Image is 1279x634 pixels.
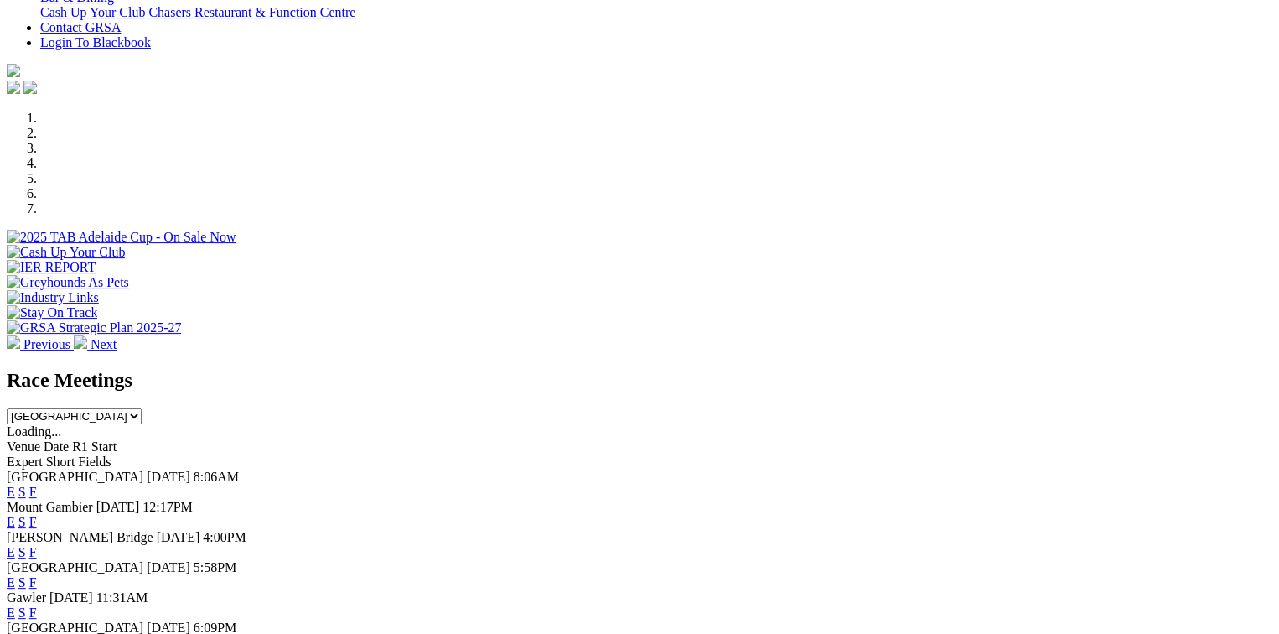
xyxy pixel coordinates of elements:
[96,590,148,605] span: 11:31AM
[44,439,69,454] span: Date
[7,260,96,275] img: IER REPORT
[49,590,93,605] span: [DATE]
[147,470,190,484] span: [DATE]
[7,545,15,559] a: E
[7,305,97,320] img: Stay On Track
[7,81,20,94] img: facebook.svg
[7,500,93,514] span: Mount Gambier
[18,605,26,620] a: S
[7,335,20,349] img: chevron-left-pager-white.svg
[7,245,125,260] img: Cash Up Your Club
[29,485,37,499] a: F
[148,5,355,19] a: Chasers Restaurant & Function Centre
[40,5,145,19] a: Cash Up Your Club
[7,485,15,499] a: E
[142,500,193,514] span: 12:17PM
[29,515,37,529] a: F
[7,530,153,544] span: [PERSON_NAME] Bridge
[7,230,236,245] img: 2025 TAB Adelaide Cup - On Sale Now
[7,275,129,290] img: Greyhounds As Pets
[7,290,99,305] img: Industry Links
[147,560,190,574] span: [DATE]
[157,530,200,544] span: [DATE]
[40,35,151,49] a: Login To Blackbook
[7,455,43,469] span: Expert
[7,470,143,484] span: [GEOGRAPHIC_DATA]
[23,81,37,94] img: twitter.svg
[78,455,111,469] span: Fields
[7,64,20,77] img: logo-grsa-white.png
[7,560,143,574] span: [GEOGRAPHIC_DATA]
[18,485,26,499] a: S
[18,545,26,559] a: S
[46,455,75,469] span: Short
[18,575,26,590] a: S
[91,337,117,351] span: Next
[29,575,37,590] a: F
[7,424,61,439] span: Loading...
[40,5,1272,20] div: Bar & Dining
[7,337,74,351] a: Previous
[203,530,246,544] span: 4:00PM
[18,515,26,529] a: S
[29,605,37,620] a: F
[7,320,181,335] img: GRSA Strategic Plan 2025-27
[96,500,140,514] span: [DATE]
[7,605,15,620] a: E
[29,545,37,559] a: F
[194,560,237,574] span: 5:58PM
[74,337,117,351] a: Next
[7,590,46,605] span: Gawler
[7,575,15,590] a: E
[7,369,1272,392] h2: Race Meetings
[23,337,70,351] span: Previous
[40,20,121,34] a: Contact GRSA
[74,335,87,349] img: chevron-right-pager-white.svg
[7,439,40,454] span: Venue
[72,439,117,454] span: R1 Start
[194,470,239,484] span: 8:06AM
[7,515,15,529] a: E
